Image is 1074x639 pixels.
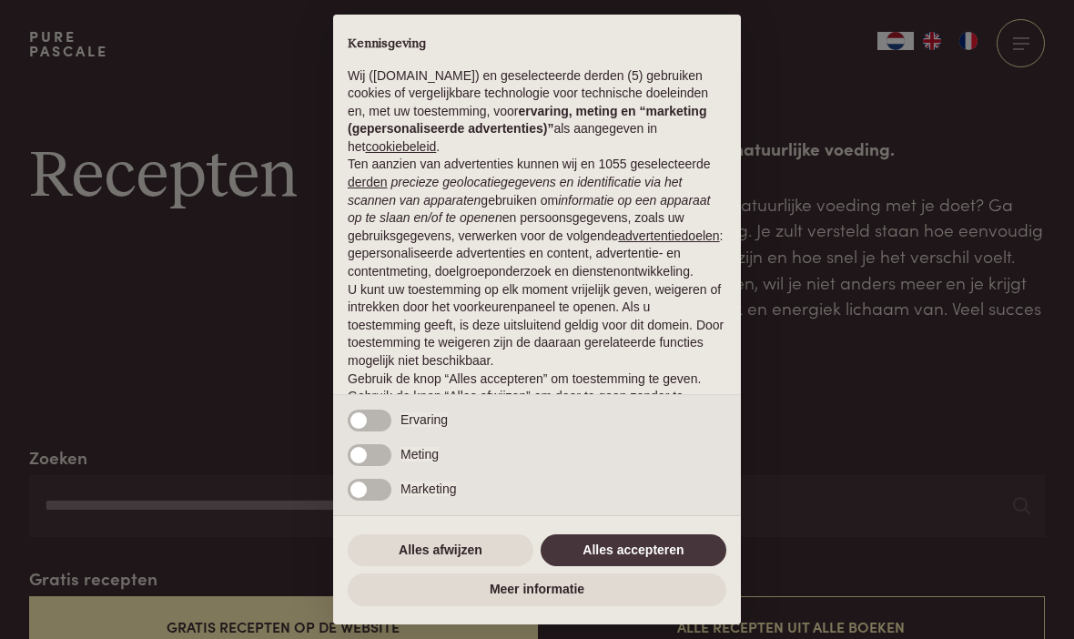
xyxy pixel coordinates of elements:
[348,104,706,137] strong: ervaring, meting en “marketing (gepersonaliseerde advertenties)”
[348,193,711,226] em: informatie op een apparaat op te slaan en/of te openen
[541,534,726,567] button: Alles accepteren
[348,175,682,208] em: precieze geolocatiegegevens en identificatie via het scannen van apparaten
[400,447,439,461] span: Meting
[400,412,448,427] span: Ervaring
[348,534,533,567] button: Alles afwijzen
[348,174,388,192] button: derden
[348,156,726,280] p: Ten aanzien van advertenties kunnen wij en 1055 geselecteerde gebruiken om en persoonsgegevens, z...
[348,36,726,53] h2: Kennisgeving
[618,228,719,246] button: advertentiedoelen
[365,139,436,154] a: cookiebeleid
[348,573,726,606] button: Meer informatie
[400,482,456,496] span: Marketing
[348,370,726,424] p: Gebruik de knop “Alles accepteren” om toestemming te geven. Gebruik de knop “Alles afwijzen” om d...
[348,67,726,157] p: Wij ([DOMAIN_NAME]) en geselecteerde derden (5) gebruiken cookies of vergelijkbare technologie vo...
[348,281,726,370] p: U kunt uw toestemming op elk moment vrijelijk geven, weigeren of intrekken door het voorkeurenpan...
